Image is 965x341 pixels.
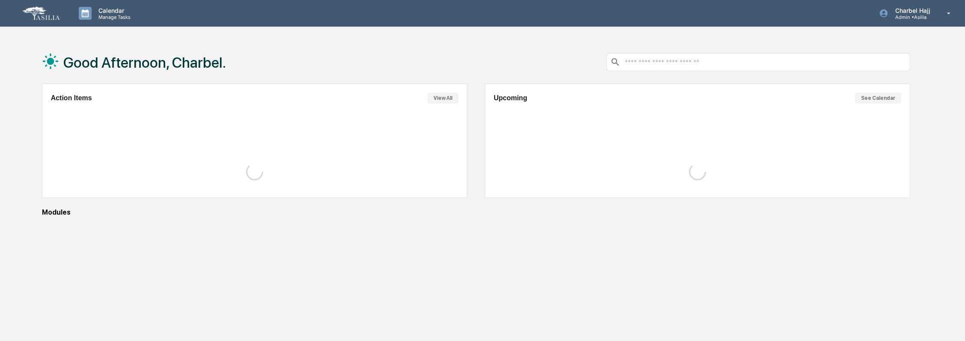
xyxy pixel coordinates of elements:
[494,94,527,102] h2: Upcoming
[428,93,458,104] button: View All
[92,7,135,14] p: Calendar
[888,14,935,20] p: Admin • Asilia
[92,14,135,20] p: Manage Tasks
[63,54,226,71] h1: Good Afternoon, Charbel.
[21,5,62,21] img: logo
[888,7,935,14] p: Charbel Hajj
[42,208,911,216] div: Modules
[51,94,92,102] h2: Action Items
[855,93,901,104] button: See Calendar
